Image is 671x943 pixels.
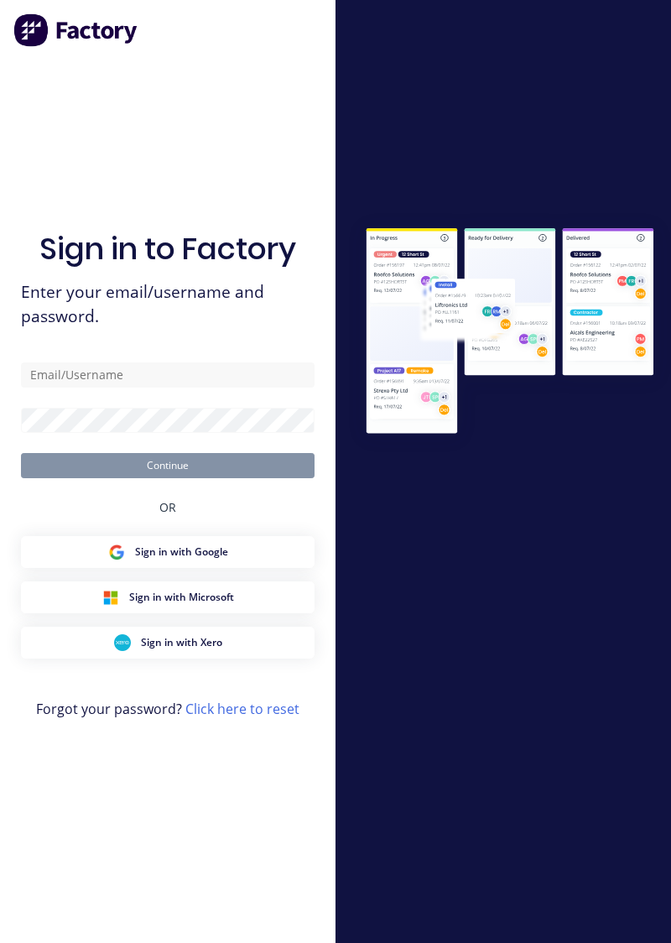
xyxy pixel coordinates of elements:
[21,581,315,613] button: Microsoft Sign inSign in with Microsoft
[114,634,131,651] img: Xero Sign in
[21,627,315,659] button: Xero Sign inSign in with Xero
[141,635,222,650] span: Sign in with Xero
[21,280,315,329] span: Enter your email/username and password.
[108,544,125,560] img: Google Sign in
[21,453,315,478] button: Continue
[159,478,176,536] div: OR
[349,212,671,452] img: Sign in
[21,362,315,388] input: Email/Username
[13,13,139,47] img: Factory
[36,699,299,719] span: Forgot your password?
[185,700,299,718] a: Click here to reset
[39,231,296,267] h1: Sign in to Factory
[102,589,119,606] img: Microsoft Sign in
[21,536,315,568] button: Google Sign inSign in with Google
[129,590,234,605] span: Sign in with Microsoft
[135,544,228,560] span: Sign in with Google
